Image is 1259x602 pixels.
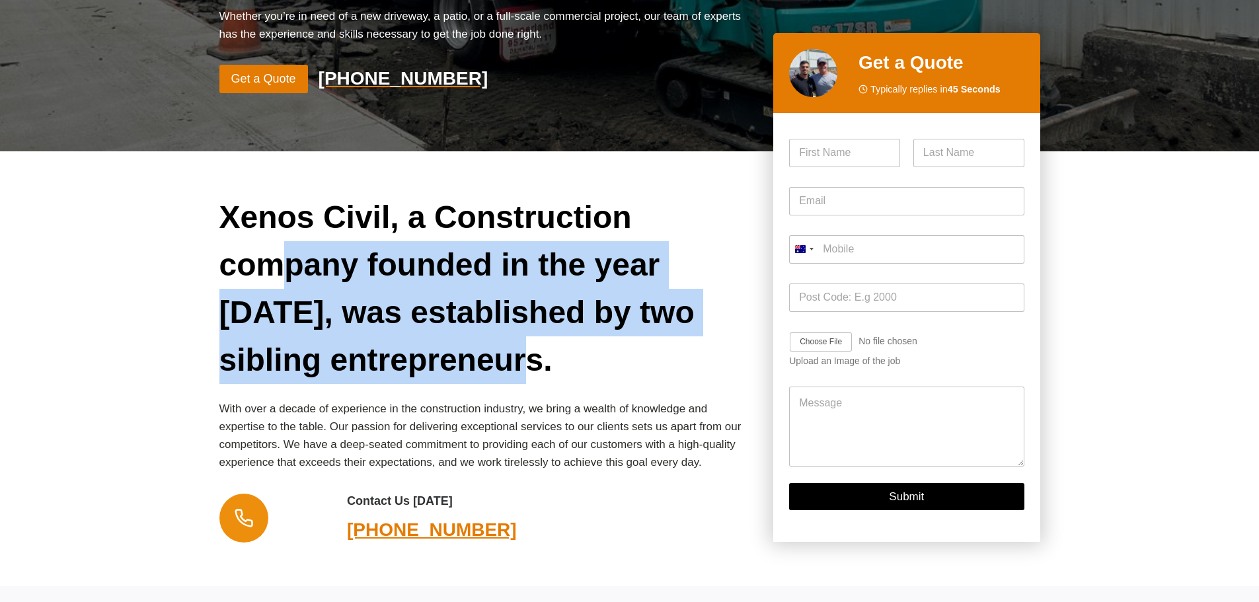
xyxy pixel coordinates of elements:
div: Upload an Image of the job [789,356,1024,367]
span: Get a Quote [231,69,296,89]
p: With over a decade of experience in the construction industry, we bring a wealth of knowledge and... [219,400,753,472]
a: [PHONE_NUMBER] [347,516,560,544]
input: First Name [789,139,900,167]
button: Submit [789,483,1024,510]
h2: Get a Quote [858,49,1024,77]
h2: Xenos Civil, a Construction company founded in the year [DATE], was established by two sibling en... [219,194,753,384]
input: Mobile [789,235,1024,264]
input: Last Name [913,139,1024,167]
p: Whether you’re in need of a new driveway, a patio, or a full-scale commercial project, our team o... [219,7,753,43]
a: [PHONE_NUMBER] [319,65,488,93]
a: Get a Quote [219,65,308,93]
button: Selected country [789,235,818,264]
input: Post Code: E.g 2000 [789,283,1024,312]
span: Typically replies in [870,82,1001,97]
strong: 45 Seconds [948,84,1001,94]
input: Email [789,187,1024,215]
h6: Contact Us [DATE] [347,492,560,510]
